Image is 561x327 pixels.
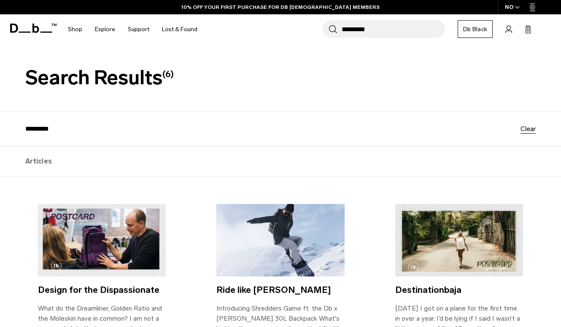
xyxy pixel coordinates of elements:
[216,283,344,297] h4: Ride like [PERSON_NAME]
[38,204,166,277] img: Design for the Dispassionate
[521,125,536,132] button: Clear
[62,14,204,44] nav: Main Navigation
[216,204,344,277] img: Ride like Marcus Kleveland
[25,66,174,89] span: Search Results
[395,283,523,297] h4: Destinationbaja
[458,20,493,38] a: Db Black
[95,14,115,44] a: Explore
[162,14,197,44] a: Lost & Found
[162,69,174,79] span: (6)
[38,283,166,297] h4: Design for the Dispassionate
[68,14,82,44] a: Shop
[395,204,523,277] img: Destinationbaja
[128,14,149,44] a: Support
[181,3,380,11] a: 10% OFF YOUR FIRST PURCHASE FOR DB [DEMOGRAPHIC_DATA] MEMBERS
[25,146,52,177] label: Articles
